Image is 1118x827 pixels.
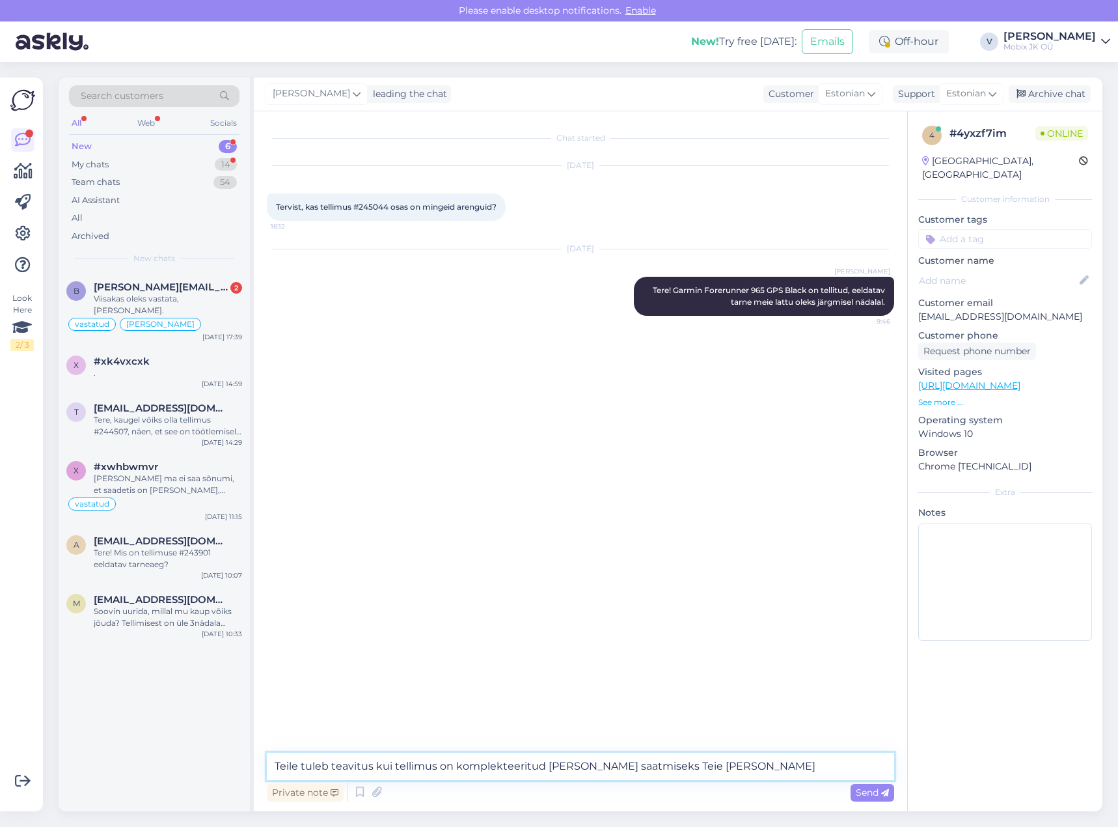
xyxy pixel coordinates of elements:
[918,460,1092,473] p: Chrome [TECHNICAL_ID]
[208,115,239,132] div: Socials
[918,486,1092,498] div: Extra
[980,33,998,51] div: V
[946,87,986,101] span: Estonian
[72,212,83,225] div: All
[213,176,237,189] div: 54
[94,594,229,606] span: mirjam.talts@hotmail.com
[869,30,949,53] div: Off-hour
[94,535,229,547] span: annabel.sagen@gmail.com
[94,547,242,570] div: Tere! Mis on tellimuse #243901 eeldatav tarneaeg?
[267,132,894,144] div: Chat started
[918,213,1092,227] p: Customer tags
[74,360,79,370] span: x
[72,140,92,153] div: New
[1003,31,1110,52] a: [PERSON_NAME]Mobix JK OÜ
[918,413,1092,427] p: Operating system
[74,466,79,475] span: x
[1003,31,1096,42] div: [PERSON_NAME]
[918,397,1092,408] p: See more ...
[10,88,35,113] img: Askly Logo
[856,787,889,798] span: Send
[918,365,1092,379] p: Visited pages
[922,154,1079,182] div: [GEOGRAPHIC_DATA], [GEOGRAPHIC_DATA]
[918,380,1020,391] a: [URL][DOMAIN_NAME]
[949,126,1035,141] div: # 4yxzf7im
[267,753,894,780] textarea: Teile tuleb teavitus kui tellimus on komplekteeritud [PERSON_NAME] saatmiseks Teie [PERSON_NAME]
[918,254,1092,268] p: Customer name
[918,310,1092,324] p: [EMAIL_ADDRESS][DOMAIN_NAME]
[271,221,320,231] span: 16:12
[94,402,229,414] span: timokilk780@gmail.com
[72,158,109,171] div: My chats
[74,540,79,550] span: a
[94,293,242,316] div: Viisakas oleks vastata, [PERSON_NAME].
[75,320,109,328] span: vastatud
[133,253,175,264] span: New chats
[94,606,242,629] div: Soovin uurida, millal mu kaup võiks jõuda? Tellimisest on üle 3nädala möödas juba. Tellimuse nr: ...
[893,87,935,101] div: Support
[201,570,242,580] div: [DATE] 10:07
[205,512,242,522] div: [DATE] 11:15
[1009,85,1091,103] div: Archive chat
[94,461,158,473] span: #xwhbwmvr
[72,194,120,207] div: AI Assistant
[94,281,229,293] span: bert.privoi@gmail.com
[94,414,242,438] div: Tere, kaugel võiks olla tellimus #244507, näen, et see on töötlemisel küll aga nädal aega juba.
[653,285,887,307] span: Tere! Garmin Forerunner 965 GPS Black on tellitud, eeldatav tarne meie lattu oleks järgmisel näda...
[918,193,1092,205] div: Customer information
[763,87,814,101] div: Customer
[10,292,34,351] div: Look Here
[94,367,242,379] div: .
[918,506,1092,520] p: Notes
[621,5,660,16] span: Enable
[273,87,350,101] span: [PERSON_NAME]
[74,286,79,296] span: b
[918,296,1092,310] p: Customer email
[918,446,1092,460] p: Browser
[276,202,497,212] span: Tervist, kas tellimus #245044 osas on mingeid arenguid?
[267,243,894,255] div: [DATE]
[918,329,1092,343] p: Customer phone
[230,282,242,294] div: 2
[135,115,157,132] div: Web
[691,34,797,49] div: Try free [DATE]:
[74,407,79,417] span: t
[267,784,344,802] div: Private note
[1035,126,1088,141] span: Online
[73,598,80,608] span: m
[72,230,109,243] div: Archived
[825,87,865,101] span: Estonian
[202,629,242,639] div: [DATE] 10:33
[202,379,242,389] div: [DATE] 14:59
[202,332,242,342] div: [DATE] 17:39
[215,158,237,171] div: 14
[72,176,120,189] div: Team chats
[919,273,1077,288] input: Add name
[918,229,1092,249] input: Add a tag
[918,427,1092,441] p: Windows 10
[219,140,237,153] div: 6
[834,266,890,276] span: [PERSON_NAME]
[368,87,447,101] div: leading the chat
[267,160,894,171] div: [DATE]
[841,316,890,326] span: 9:46
[126,320,195,328] span: [PERSON_NAME]
[918,343,1036,360] div: Request phone number
[691,35,719,48] b: New!
[94,356,150,367] span: #xk4vxcxk
[1003,42,1096,52] div: Mobix JK OÜ
[69,115,84,132] div: All
[929,130,934,140] span: 4
[10,339,34,351] div: 2 / 3
[81,89,163,103] span: Search customers
[202,438,242,447] div: [DATE] 14:29
[94,473,242,496] div: [PERSON_NAME] ma ei saa sõnumi, et saadetis on [PERSON_NAME], [PERSON_NAME] tühistama tellimust. ...
[802,29,853,54] button: Emails
[75,500,109,508] span: vastatud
